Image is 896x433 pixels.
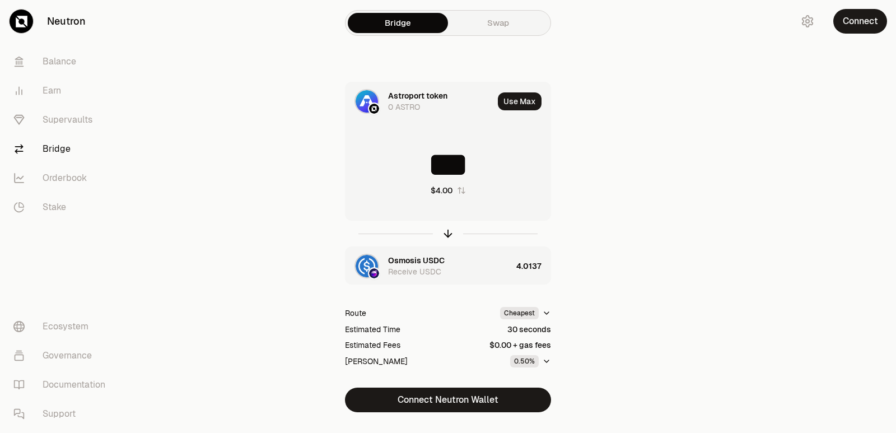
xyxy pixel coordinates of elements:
[356,90,378,113] img: ASTRO Logo
[345,356,408,367] div: [PERSON_NAME]
[346,247,550,285] button: USDC LogoOsmosis LogoOsmosis USDCReceive USDC4.0137
[510,355,551,367] button: 0.50%
[498,92,542,110] button: Use Max
[345,388,551,412] button: Connect Neutron Wallet
[388,255,445,266] div: Osmosis USDC
[448,13,548,33] a: Swap
[500,307,539,319] div: Cheapest
[4,312,121,341] a: Ecosystem
[4,164,121,193] a: Orderbook
[388,266,441,277] div: Receive USDC
[4,134,121,164] a: Bridge
[388,90,447,101] div: Astroport token
[345,308,366,319] div: Route
[431,185,466,196] button: $4.00
[4,399,121,429] a: Support
[388,101,420,113] div: 0 ASTRO
[348,13,448,33] a: Bridge
[4,76,121,105] a: Earn
[489,339,551,351] div: $0.00 + gas fees
[510,355,539,367] div: 0.50%
[507,324,551,335] div: 30 seconds
[833,9,887,34] button: Connect
[356,255,378,277] img: USDC Logo
[345,339,400,351] div: Estimated Fees
[345,324,400,335] div: Estimated Time
[346,82,493,120] div: ASTRO LogoNeutron LogoAstroport token0 ASTRO
[369,104,379,114] img: Neutron Logo
[346,247,512,285] div: USDC LogoOsmosis LogoOsmosis USDCReceive USDC
[516,247,550,285] div: 4.0137
[369,268,379,278] img: Osmosis Logo
[4,341,121,370] a: Governance
[4,105,121,134] a: Supervaults
[431,185,452,196] div: $4.00
[4,193,121,222] a: Stake
[4,370,121,399] a: Documentation
[500,307,551,319] button: Cheapest
[4,47,121,76] a: Balance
